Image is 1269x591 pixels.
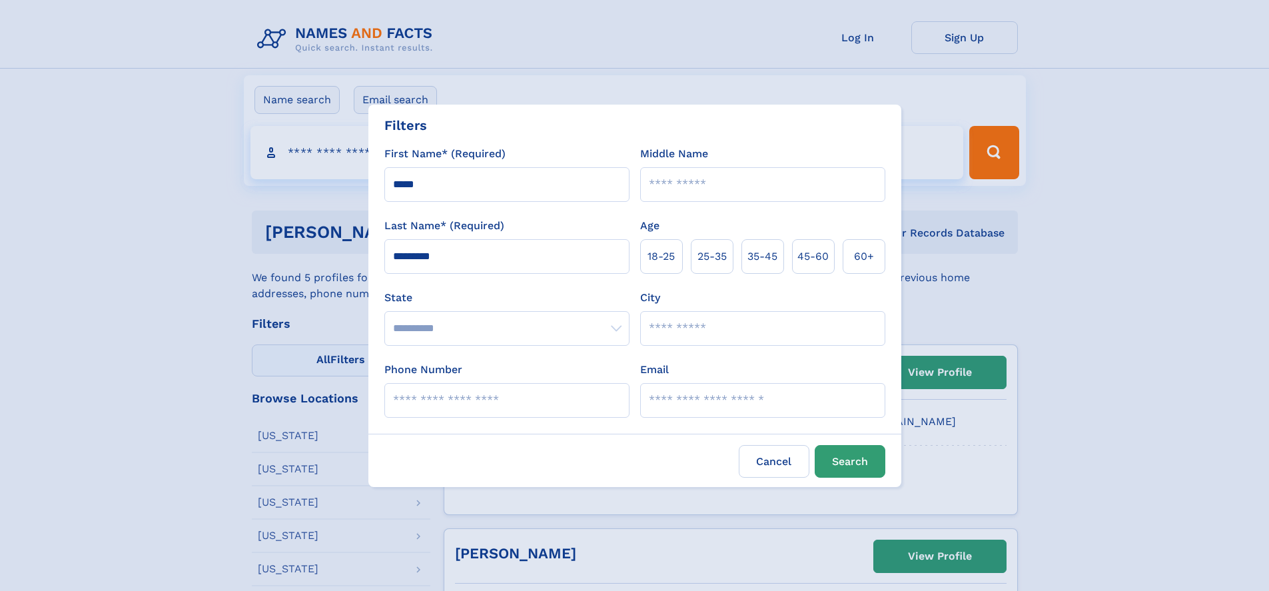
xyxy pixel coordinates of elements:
[384,115,427,135] div: Filters
[384,146,506,162] label: First Name* (Required)
[797,249,829,265] span: 45‑60
[815,445,885,478] button: Search
[697,249,727,265] span: 25‑35
[854,249,874,265] span: 60+
[384,218,504,234] label: Last Name* (Required)
[640,290,660,306] label: City
[640,218,659,234] label: Age
[640,362,669,378] label: Email
[647,249,675,265] span: 18‑25
[739,445,809,478] label: Cancel
[384,362,462,378] label: Phone Number
[747,249,777,265] span: 35‑45
[640,146,708,162] label: Middle Name
[384,290,630,306] label: State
